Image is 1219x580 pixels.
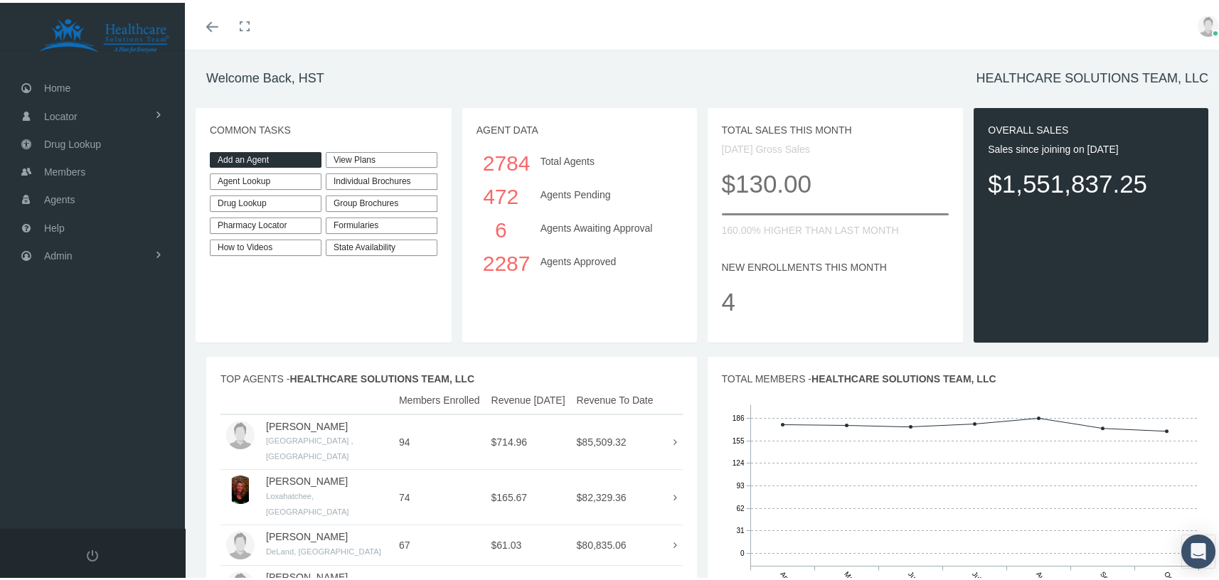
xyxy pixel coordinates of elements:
[266,434,353,458] small: [GEOGRAPHIC_DATA] , [GEOGRAPHIC_DATA]
[722,279,949,318] p: 4
[736,523,745,531] tspan: 31
[530,144,679,177] div: Total Agents
[530,210,679,244] div: Agents Awaiting Approval
[210,193,321,209] a: Drug Lookup
[571,467,659,522] td: $82,329.36
[393,412,486,467] td: 94
[206,68,324,84] h1: Welcome Back, HST
[736,501,745,509] tspan: 62
[210,149,321,166] a: Add an Agent
[326,171,437,187] div: Individual Brochures
[722,161,949,200] p: $130.00
[44,72,70,99] span: Home
[44,240,73,267] span: Admin
[732,434,744,441] tspan: 155
[326,149,437,166] a: View Plans
[732,456,744,463] tspan: 124
[530,177,679,210] div: Agents Pending
[44,100,78,127] span: Locator
[483,210,519,244] div: 6
[486,384,571,412] th: Revenue [DATE]
[226,473,255,501] img: S_Profile_Picture_10259.jpg
[988,141,1118,152] span: Sales since joining on [DATE]
[266,418,348,429] a: [PERSON_NAME]
[226,528,255,557] img: user-placeholder.jpg
[44,183,75,210] span: Agents
[486,467,571,522] td: $165.67
[393,467,486,522] td: 74
[530,244,679,277] div: Agents Approved
[811,370,996,382] span: HEALTHCARE SOLUTIONS TEAM, LLC
[722,119,949,135] p: TOTAL SALES THIS MONTH
[722,368,1205,384] p: TOTAL MEMBERS -
[736,478,745,486] tspan: 93
[393,522,486,563] td: 67
[326,237,437,253] a: State Availability
[220,370,474,382] span: TOP AGENTS -
[326,193,437,209] div: Group Brochures
[226,418,255,446] img: user-placeholder.jpg
[483,244,519,277] div: 2287
[976,68,1208,84] h1: HEALTHCARE SOLUTIONS TEAM, LLC
[44,212,65,239] span: Help
[1198,13,1219,34] img: user-placeholder.jpg
[988,161,1194,200] p: $1,551,837.25
[740,546,744,554] tspan: 0
[393,384,486,412] th: Members Enrolled
[483,144,519,177] div: 2784
[486,522,571,563] td: $61.03
[44,128,101,155] span: Drug Lookup
[571,522,659,563] td: $80,835.06
[722,222,899,233] span: 160.00% HIGHER THAN LAST MONTH
[571,412,659,467] td: $85,509.32
[722,141,810,152] span: [DATE] Gross Sales
[1181,532,1215,566] div: Open Intercom Messenger
[722,257,949,272] p: NEW ENROLLMENTS THIS MONTH
[988,119,1194,135] p: OVERALL SALES
[210,119,437,135] p: COMMON TASKS
[44,156,85,183] span: Members
[571,384,659,412] th: Revenue To Date
[210,215,321,231] a: Pharmacy Locator
[290,370,475,382] span: HEALTHCARE SOLUTIONS TEAM, LLC
[18,16,189,51] img: HEALTHCARE SOLUTIONS TEAM, LLC
[326,215,437,231] div: Formularies
[266,473,348,484] a: [PERSON_NAME]
[477,119,683,135] p: AGENT DATA
[486,412,571,467] td: $714.96
[210,171,321,187] a: Agent Lookup
[732,411,744,419] tspan: 186
[266,528,348,539] a: [PERSON_NAME]
[266,489,348,513] small: Loxahatchee, [GEOGRAPHIC_DATA]
[210,237,321,253] a: How to Videos
[266,569,348,580] a: [PERSON_NAME]
[266,544,381,553] small: DeLand, [GEOGRAPHIC_DATA]
[483,177,519,210] div: 472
